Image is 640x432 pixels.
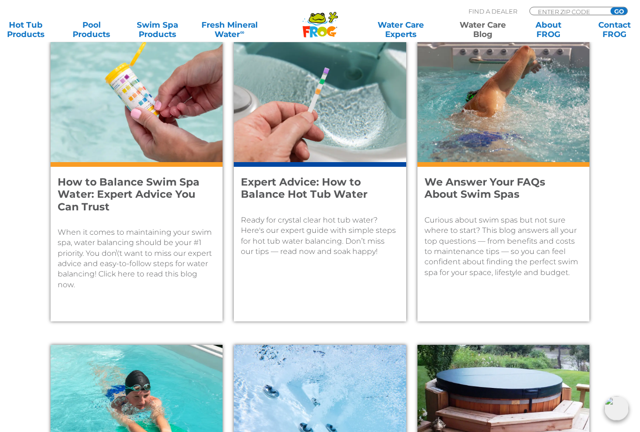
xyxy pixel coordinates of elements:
[417,43,589,163] img: A man swim sin the moving current of a swim spa
[132,20,183,39] a: Swim SpaProducts
[58,228,216,290] p: When it comes to maintaining your swim spa, water balancing should be your #1 priority. You don\'...
[424,177,570,201] h4: We Answer Your FAQs About Swim Spas
[604,396,629,421] img: openIcon
[457,20,508,39] a: Water CareBlog
[234,43,406,163] img: A female's hand dips a test strip into a hot tub.
[241,177,386,201] h4: Expert Advice: How to Balance Hot Tub Water
[359,20,443,39] a: Water CareExperts
[424,216,582,278] p: Curious about swim spas but not sure where to start? This blog answers all your top questions — f...
[241,216,399,258] p: Ready for crystal clear hot tub water? Here's our expert guide with simple steps for hot tub wate...
[66,20,117,39] a: PoolProducts
[537,7,600,15] input: Zip Code Form
[240,29,244,36] sup: ∞
[58,177,203,214] h4: How to Balance Swim Spa Water: Expert Advice You Can Trust
[51,43,223,322] a: A woman with pink nail polish tests her swim spa with FROG @ease Test StripsHow to Balance Swim S...
[469,7,517,15] p: Find A Dealer
[51,43,223,163] img: A woman with pink nail polish tests her swim spa with FROG @ease Test Strips
[589,20,640,39] a: ContactFROG
[417,43,589,322] a: A man swim sin the moving current of a swim spaWe Answer Your FAQs About Swim SpasCurious about s...
[198,20,262,39] a: Fresh MineralWater∞
[610,7,627,15] input: GO
[234,43,406,322] a: A female's hand dips a test strip into a hot tub.Expert Advice: How to Balance Hot Tub WaterReady...
[523,20,574,39] a: AboutFROG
